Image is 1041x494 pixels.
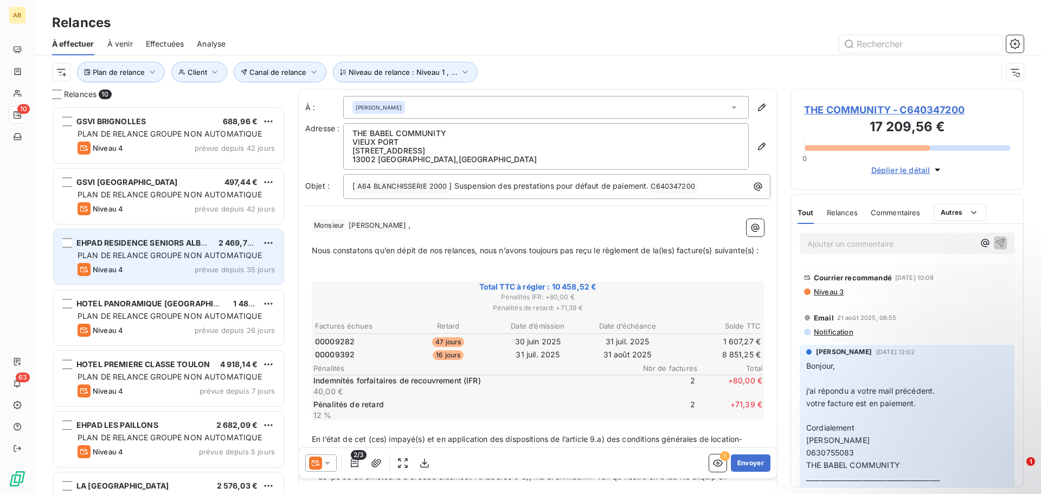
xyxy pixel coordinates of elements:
[224,177,258,187] span: 497,44 €
[199,447,275,456] span: prévue depuis 5 jours
[188,68,207,76] span: Client
[197,39,226,49] span: Analyse
[871,208,921,217] span: Commentaires
[349,68,458,76] span: Niveau de relance : Niveau 1 , ...
[649,181,697,193] span: C640347200
[632,364,697,373] span: Nbr de factures
[493,336,582,348] td: 30 juin 2025
[673,320,761,332] th: Solde TTC
[449,181,648,190] span: ] Suspension des prestations pour défaut de paiement.
[78,433,262,442] span: PLAN DE RELANCE GROUPE NON AUTOMATIQUE
[107,39,133,49] span: À venir
[806,435,870,445] span: [PERSON_NAME]
[9,7,26,24] div: AB
[195,265,275,274] span: prévue depuis 35 jours
[673,336,761,348] td: 1 607,27 €
[871,164,930,176] span: Déplier le détail
[93,68,145,76] span: Plan de relance
[814,313,834,322] span: Email
[52,39,94,49] span: À effectuer
[313,410,628,421] p: 12 %
[868,164,947,176] button: Déplier le détail
[583,349,672,361] td: 31 août 2025
[9,470,26,487] img: Logo LeanPay
[351,450,367,460] span: 2/3
[408,220,410,229] span: ,
[312,246,759,255] span: Nous constatons qu’en dépit de nos relances, nous n’avons toujours pas reçu le règlement de la(le...
[837,315,897,321] span: 21 août 2025, 08:55
[697,375,762,397] span: + 80,00 €
[78,251,262,260] span: PLAN DE RELANCE GROUPE NON AUTOMATIQUE
[220,360,258,369] span: 4 918,14 €
[356,181,448,193] span: A64 BLANCHISSERIE 2000
[312,220,346,232] span: Monsieur
[814,273,892,282] span: Courrier recommandé
[816,347,872,357] span: [PERSON_NAME]
[493,320,582,332] th: Date d’émission
[1026,457,1035,466] span: 1
[630,399,695,421] span: 2
[813,287,844,296] span: Niveau 3
[583,336,672,348] td: 31 juil. 2025
[806,399,916,408] span: votre facture est en paiement.
[333,62,478,82] button: Niveau de relance : Niveau 1 , ...
[352,138,740,146] p: VIEUX PORT
[76,299,310,308] span: HOTEL PANORAMIQUE [GEOGRAPHIC_DATA][PERSON_NAME]
[76,481,169,490] span: LA [GEOGRAPHIC_DATA]
[313,375,628,386] p: Indemnités forfaitaires de recouvrement (IFR)
[195,326,275,335] span: prévue depuis 26 jours
[895,274,934,281] span: [DATE] 10:08
[493,349,582,361] td: 31 juil. 2025
[824,389,1041,465] iframe: Intercom notifications message
[313,303,762,313] span: Pénalités de retard : + 71,39 €
[78,129,262,138] span: PLAN DE RELANCE GROUPE NON AUTOMATIQUE
[352,181,355,190] span: [
[78,190,262,199] span: PLAN DE RELANCE GROUPE NON AUTOMATIQUE
[52,13,111,33] h3: Relances
[806,361,835,370] span: Bonjour,
[17,104,30,114] span: 10
[249,68,306,76] span: Canal de relance
[313,386,628,397] p: 40,00 €
[93,447,123,456] span: Niveau 4
[806,473,940,482] span: ________________________________________
[697,364,762,373] span: Total
[64,89,97,100] span: Relances
[432,337,464,347] span: 47 jours
[76,238,216,247] span: EHPAD RESIDENCE SENIORS ALBERT
[200,387,275,395] span: prévue depuis 7 jours
[223,117,258,126] span: 688,96 €
[352,129,740,138] p: THE BABEL COMMUNITY
[731,454,770,472] button: Envoyer
[806,460,900,470] span: THE BABEL COMMUNITY
[16,373,30,382] span: 63
[171,62,227,82] button: Client
[673,349,761,361] td: 8 851,25 €
[802,154,807,163] span: 0
[806,448,854,457] span: 0630755083
[356,104,402,111] span: [PERSON_NAME]
[234,62,327,82] button: Canal de relance
[312,434,742,456] span: En l’état de cet (ces) impayé(s) et en application des dispositions de l’article 9.a) des conditi...
[93,265,123,274] span: Niveau 4
[806,423,854,432] span: Cordialement
[313,281,762,292] span: Total TTC à régler : 10 458,52 €
[217,481,258,490] span: 2 576,03 €
[93,204,123,213] span: Niveau 4
[839,35,1002,53] input: Rechercher
[315,349,355,360] span: 00009392
[146,39,184,49] span: Effectuées
[76,117,146,126] span: GSVI BRIGNOLLES
[305,102,343,113] label: À :
[630,375,695,397] span: 2
[433,350,464,360] span: 16 jours
[99,89,111,99] span: 10
[804,117,1010,139] h3: 17 209,56 €
[347,220,408,232] span: [PERSON_NAME]
[697,399,762,421] span: + 71,39 €
[876,349,915,355] span: [DATE] 12:02
[1004,457,1030,483] iframe: Intercom live chat
[305,181,330,190] span: Objet :
[305,124,339,133] span: Adresse :
[314,320,403,332] th: Factures échues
